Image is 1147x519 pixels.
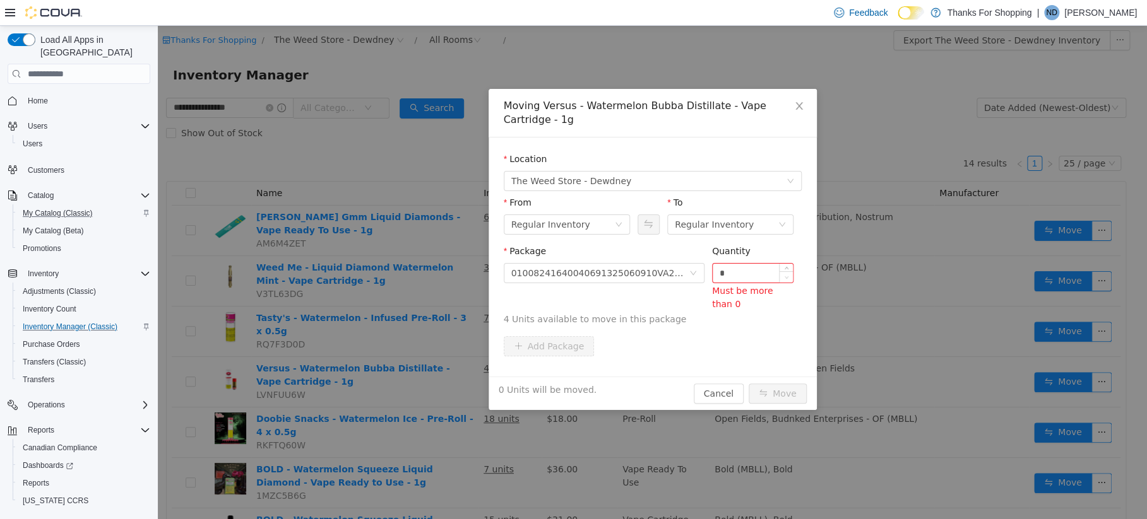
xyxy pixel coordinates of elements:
[23,93,150,108] span: Home
[354,238,531,257] div: 01008241640040691325060910VA201307.01
[1037,5,1039,20] p: |
[18,475,150,491] span: Reports
[13,135,155,153] button: Users
[23,163,69,178] a: Customers
[18,301,81,317] a: Inventory Count
[23,286,96,296] span: Adjustments (Classic)
[28,121,47,131] span: Users
[23,161,150,177] span: Customers
[13,204,155,222] button: My Catalog (Classic)
[18,136,150,151] span: Users
[18,493,93,508] a: [US_STATE] CCRS
[23,139,42,149] span: Users
[18,354,150,370] span: Transfers (Classic)
[18,372,150,387] span: Transfers
[3,91,155,110] button: Home
[354,189,432,208] div: Regular Inventory
[622,238,635,245] span: Increase Value
[509,172,525,182] label: To
[18,458,150,473] span: Dashboards
[18,241,66,256] a: Promotions
[18,206,150,221] span: My Catalog (Classic)
[13,240,155,257] button: Promotions
[536,358,586,378] button: Cancel
[23,226,84,236] span: My Catalog (Beta)
[629,151,636,160] i: icon: down
[23,188,150,203] span: Catalog
[23,375,54,385] span: Transfers
[23,119,150,134] span: Users
[23,443,97,453] span: Canadian Compliance
[3,117,155,135] button: Users
[18,284,150,299] span: Adjustments (Classic)
[898,6,924,20] input: Dark Mode
[23,322,117,332] span: Inventory Manager (Classic)
[554,220,593,230] label: Quantity
[3,396,155,414] button: Operations
[346,172,374,182] label: From
[18,372,59,387] a: Transfers
[23,478,49,488] span: Reports
[554,259,636,285] div: Must be more than 0
[13,283,155,300] button: Adjustments (Classic)
[18,223,150,238] span: My Catalog (Beta)
[3,421,155,439] button: Reports
[627,240,631,245] i: icon: up
[13,439,155,457] button: Canadian Compliance
[18,493,150,508] span: Washington CCRS
[13,222,155,240] button: My Catalog (Beta)
[13,457,155,474] a: Dashboards
[13,492,155,510] button: [US_STATE] CCRS
[23,397,70,412] button: Operations
[18,337,85,352] a: Purchase Orders
[35,33,150,59] span: Load All Apps in [GEOGRAPHIC_DATA]
[28,190,54,201] span: Catalog
[627,249,631,254] i: icon: down
[457,195,465,204] i: icon: down
[849,6,888,19] span: Feedback
[3,265,155,283] button: Inventory
[28,269,59,279] span: Inventory
[354,146,474,165] span: The Weed Store - Dewdney
[346,73,644,101] div: Moving Versus - Watermelon Bubba Distillate - Vape Cartridge - 1g
[25,6,82,19] img: Cova
[23,496,88,506] span: [US_STATE] CCRS
[23,423,59,438] button: Reports
[28,400,65,410] span: Operations
[13,335,155,353] button: Purchase Orders
[636,75,646,85] i: icon: close
[624,63,659,98] button: Close
[18,301,150,317] span: Inventory Count
[346,287,644,300] span: 4 Units available to move in this package
[1044,5,1059,20] div: Nikki Dusyk
[1046,5,1057,20] span: ND
[18,223,89,238] a: My Catalog (Beta)
[346,220,388,230] label: Package
[23,93,53,108] a: Home
[3,187,155,204] button: Catalog
[532,243,539,252] i: icon: down
[23,397,150,412] span: Operations
[23,243,61,254] span: Promotions
[13,474,155,492] button: Reports
[346,310,437,330] button: icon: plusAdd Package
[23,357,86,367] span: Transfers (Classic)
[13,371,155,388] button: Transfers
[28,165,64,175] span: Customers
[3,160,155,178] button: Customers
[18,136,47,151] a: Users
[341,358,439,371] span: 0 Units will be moved.
[18,319,122,334] a: Inventory Manager (Classic)
[555,238,636,257] input: Quantity
[18,440,150,455] span: Canadian Compliance
[18,354,91,370] a: Transfers (Classic)
[13,318,155,335] button: Inventory Manager (Classic)
[18,475,54,491] a: Reports
[28,425,54,435] span: Reports
[1064,5,1137,20] p: [PERSON_NAME]
[13,353,155,371] button: Transfers (Classic)
[18,319,150,334] span: Inventory Manager (Classic)
[23,208,93,218] span: My Catalog (Classic)
[346,128,389,138] label: Location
